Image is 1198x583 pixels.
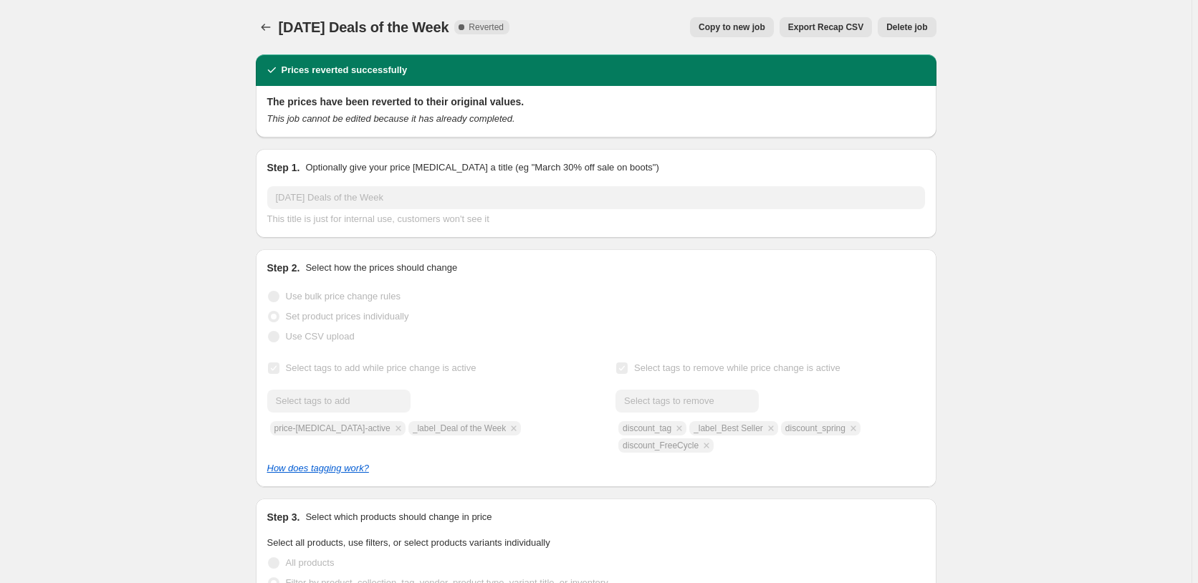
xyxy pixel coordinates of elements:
[699,21,765,33] span: Copy to new job
[305,261,457,275] p: Select how the prices should change
[788,21,863,33] span: Export Recap CSV
[305,160,658,175] p: Optionally give your price [MEDICAL_DATA] a title (eg "March 30% off sale on boots")
[267,261,300,275] h2: Step 2.
[267,160,300,175] h2: Step 1.
[780,17,872,37] button: Export Recap CSV
[282,63,408,77] h2: Prices reverted successfully
[634,362,840,373] span: Select tags to remove while price change is active
[615,390,759,413] input: Select tags to remove
[267,510,300,524] h2: Step 3.
[286,331,355,342] span: Use CSV upload
[690,17,774,37] button: Copy to new job
[878,17,936,37] button: Delete job
[267,463,369,473] a: How does tagging work?
[267,186,925,209] input: 30% off holiday sale
[286,362,476,373] span: Select tags to add while price change is active
[286,557,335,568] span: All products
[286,311,409,322] span: Set product prices individually
[256,17,276,37] button: Price change jobs
[286,291,401,302] span: Use bulk price change rules
[279,19,449,35] span: [DATE] Deals of the Week
[267,537,550,548] span: Select all products, use filters, or select products variants individually
[267,213,489,224] span: This title is just for internal use, customers won't see it
[305,510,492,524] p: Select which products should change in price
[267,95,925,109] h2: The prices have been reverted to their original values.
[267,113,515,124] i: This job cannot be edited because it has already completed.
[267,390,411,413] input: Select tags to add
[886,21,927,33] span: Delete job
[469,21,504,33] span: Reverted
